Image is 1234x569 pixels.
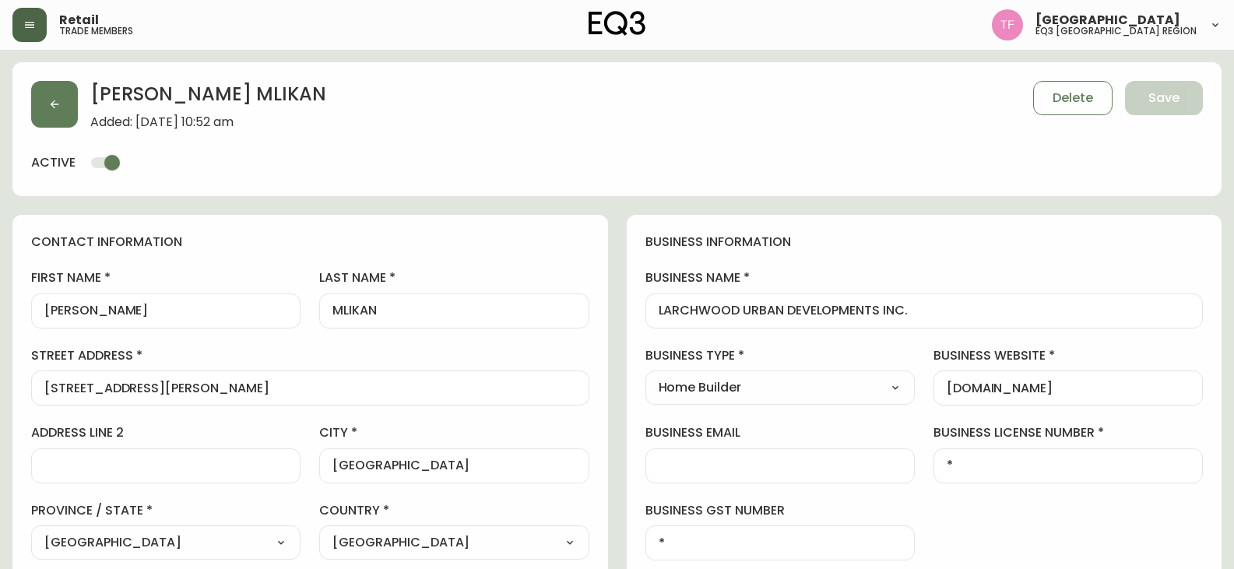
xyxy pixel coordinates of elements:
label: country [319,502,589,519]
span: [GEOGRAPHIC_DATA] [1035,14,1180,26]
img: 971393357b0bdd4f0581b88529d406f6 [992,9,1023,40]
label: last name [319,269,589,286]
button: Delete [1033,81,1113,115]
h5: eq3 [GEOGRAPHIC_DATA] region [1035,26,1197,36]
h4: contact information [31,234,589,251]
label: business license number [933,424,1203,441]
label: business type [645,347,915,364]
img: logo [589,11,646,36]
label: business gst number [645,502,915,519]
h4: business information [645,234,1204,251]
label: address line 2 [31,424,301,441]
label: business email [645,424,915,441]
input: https://www.designshop.com [947,381,1190,395]
label: city [319,424,589,441]
span: Added: [DATE] 10:52 am [90,115,326,129]
label: province / state [31,502,301,519]
label: business name [645,269,1204,286]
h5: trade members [59,26,133,36]
span: Delete [1053,90,1093,107]
label: first name [31,269,301,286]
span: Retail [59,14,99,26]
label: street address [31,347,589,364]
label: business website [933,347,1203,364]
h2: [PERSON_NAME] MLIKAN [90,81,326,115]
h4: active [31,154,76,171]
